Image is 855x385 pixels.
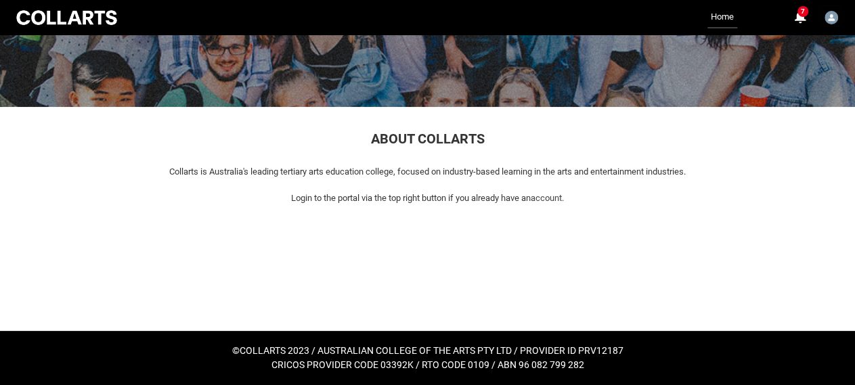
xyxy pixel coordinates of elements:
[791,9,808,26] button: 7
[821,5,841,27] button: User Profile Charlie.Tointon
[8,165,847,179] p: Collarts is Australia's leading tertiary arts education college, focused on industry-based learni...
[825,11,838,24] img: Charlie.Tointon
[8,191,847,205] p: Login to the portal via the top right button if you already have an
[797,6,808,17] span: 7
[707,7,737,28] a: Home
[531,193,564,203] span: account.
[371,131,485,147] span: ABOUT COLLARTS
